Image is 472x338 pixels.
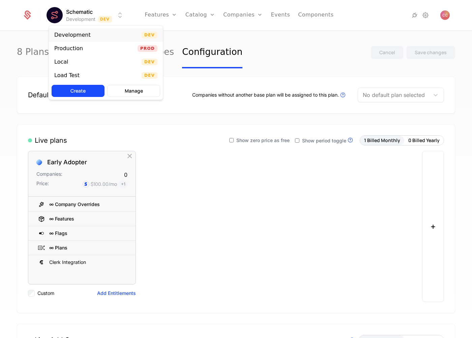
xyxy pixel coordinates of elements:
span: Dev [142,59,157,65]
span: Prod [138,45,157,52]
div: Local [54,59,68,65]
button: Create [52,85,105,97]
div: Load Test [54,73,80,78]
span: Dev [142,32,157,38]
div: Production [54,46,83,51]
button: Manage [107,85,160,97]
div: Development [54,32,91,38]
span: Dev [142,72,157,79]
div: Select environment [49,25,163,100]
